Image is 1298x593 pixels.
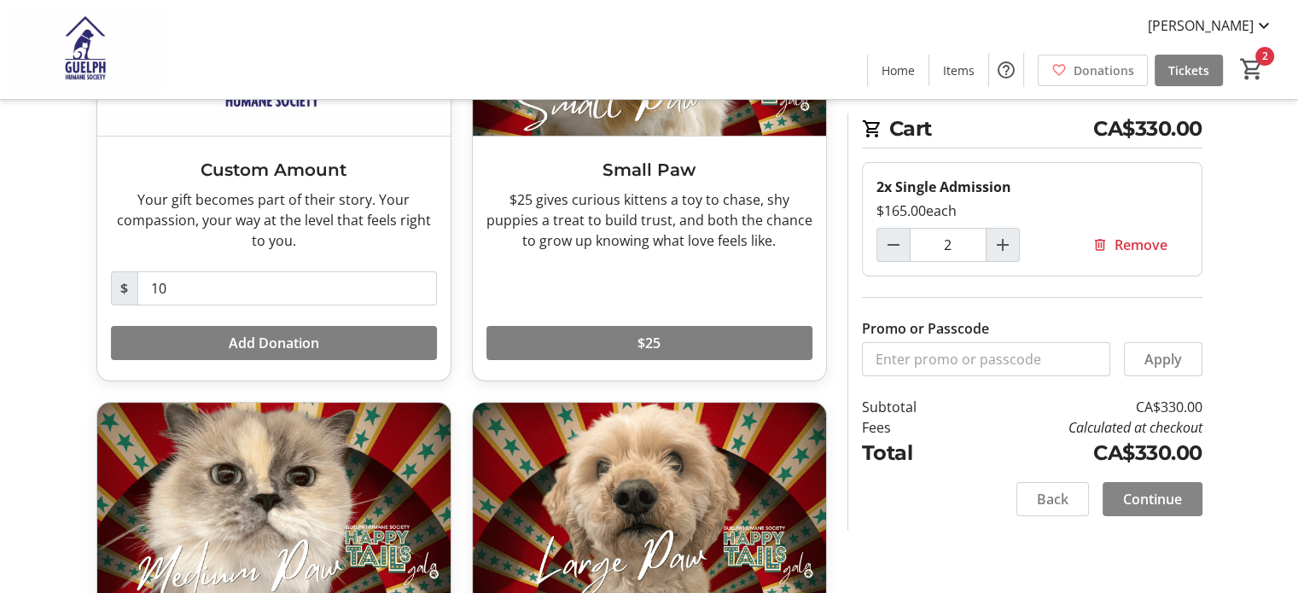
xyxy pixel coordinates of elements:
[486,326,812,360] button: $25
[1093,113,1202,144] span: CA$330.00
[862,318,989,339] label: Promo or Passcode
[1037,489,1068,509] span: Back
[111,189,437,251] div: Your gift becomes part of their story. Your compassion, your way at the level that feels right to...
[882,61,915,79] span: Home
[960,438,1202,468] td: CA$330.00
[1123,489,1182,509] span: Continue
[111,271,138,305] span: $
[929,55,988,86] a: Items
[876,201,1188,221] div: $165.00 each
[876,177,1188,197] div: 2x Single Admission
[10,7,162,92] img: Guelph Humane Society 's Logo
[1072,228,1188,262] button: Remove
[877,229,910,261] button: Decrement by one
[862,397,961,417] td: Subtotal
[989,53,1023,87] button: Help
[1237,54,1267,84] button: Cart
[1168,61,1209,79] span: Tickets
[862,113,1202,148] h2: Cart
[111,326,437,360] button: Add Donation
[1148,15,1254,36] span: [PERSON_NAME]
[862,417,961,438] td: Fees
[960,397,1202,417] td: CA$330.00
[1124,342,1202,376] button: Apply
[486,157,812,183] h3: Small Paw
[1103,482,1202,516] button: Continue
[987,229,1019,261] button: Increment by one
[960,417,1202,438] td: Calculated at checkout
[1144,349,1182,369] span: Apply
[862,342,1110,376] input: Enter promo or passcode
[111,157,437,183] h3: Custom Amount
[486,189,812,251] div: $25 gives curious kittens a toy to chase, shy puppies a treat to build trust, and both the chance...
[910,228,987,262] input: Single Admission Quantity
[1134,12,1288,39] button: [PERSON_NAME]
[1074,61,1134,79] span: Donations
[229,333,319,353] span: Add Donation
[1115,235,1167,255] span: Remove
[1155,55,1223,86] a: Tickets
[137,271,437,305] input: Donation Amount
[943,61,975,79] span: Items
[862,438,961,468] td: Total
[637,333,661,353] span: $25
[868,55,928,86] a: Home
[1038,55,1148,86] a: Donations
[1016,482,1089,516] button: Back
